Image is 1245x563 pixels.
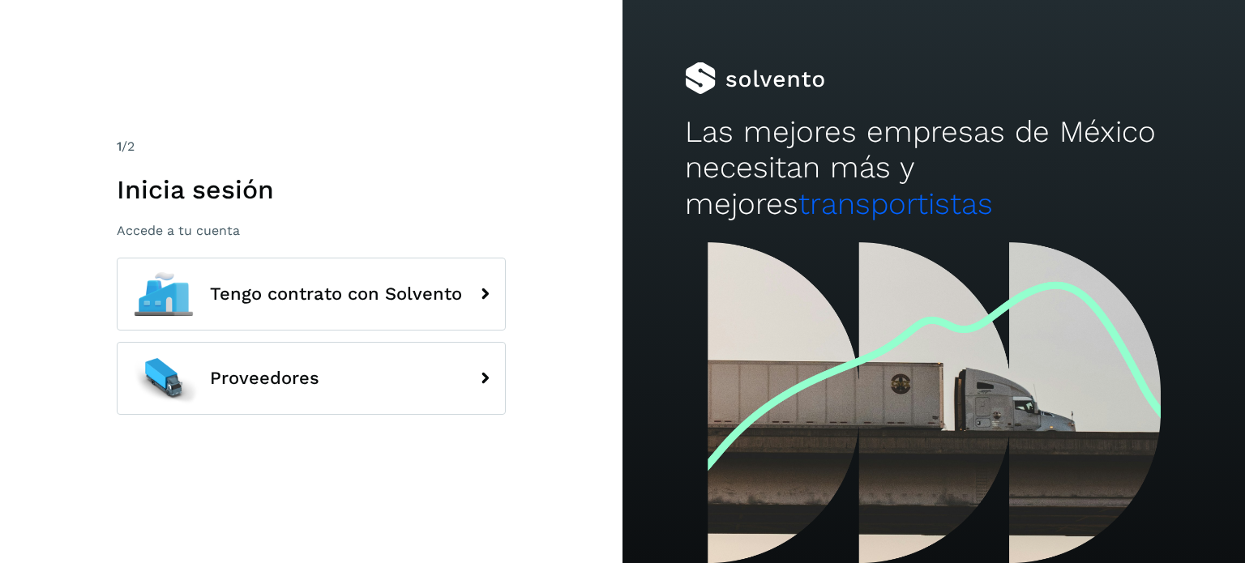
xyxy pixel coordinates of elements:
[117,137,506,156] div: /2
[685,114,1183,222] h2: Las mejores empresas de México necesitan más y mejores
[117,258,506,331] button: Tengo contrato con Solvento
[117,139,122,154] span: 1
[117,174,506,205] h1: Inicia sesión
[210,284,462,304] span: Tengo contrato con Solvento
[117,223,506,238] p: Accede a tu cuenta
[798,186,993,221] span: transportistas
[210,369,319,388] span: Proveedores
[117,342,506,415] button: Proveedores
